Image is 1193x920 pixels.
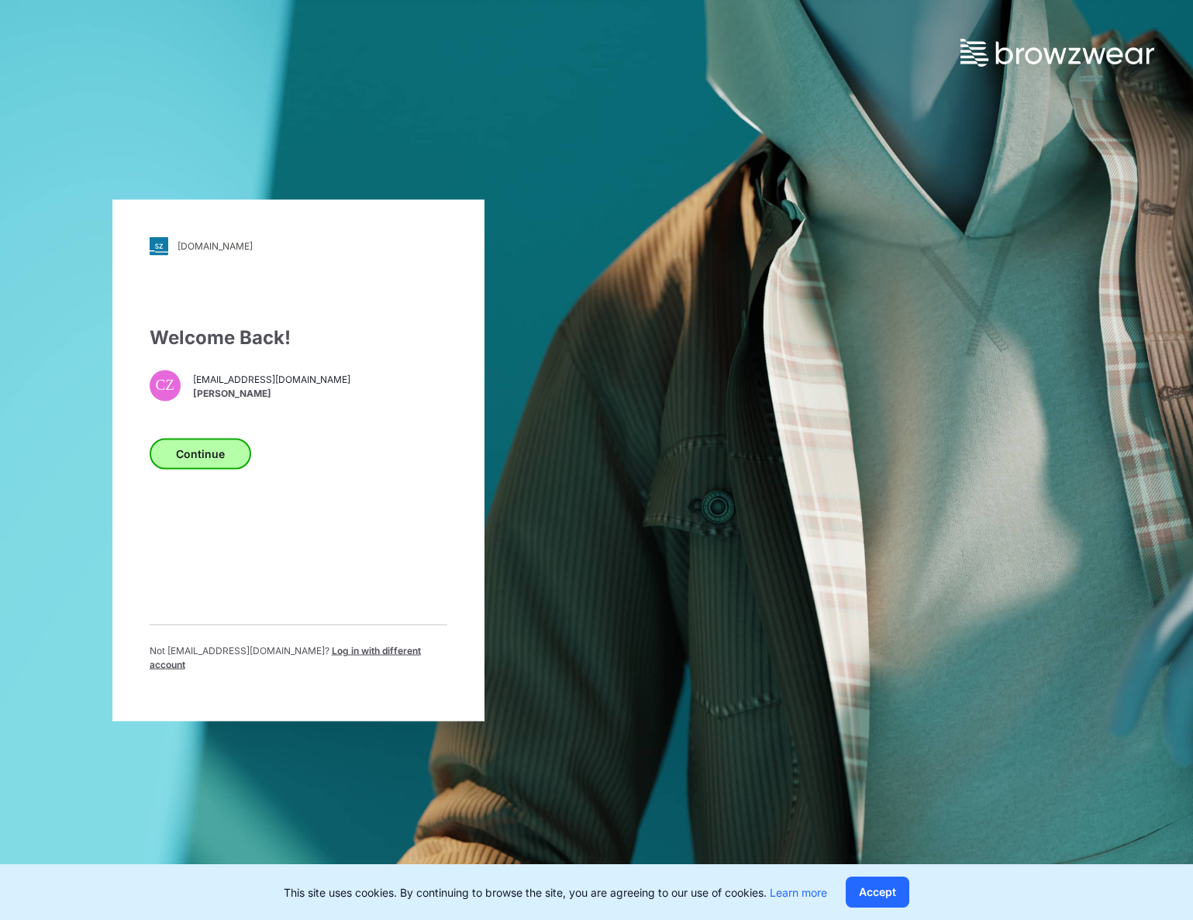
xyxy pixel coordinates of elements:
img: svg+xml;base64,PHN2ZyB3aWR0aD0iMjgiIGhlaWdodD0iMjgiIHZpZXdCb3g9IjAgMCAyOCAyOCIgZmlsbD0ibm9uZSIgeG... [150,236,168,255]
p: This site uses cookies. By continuing to browse the site, you are agreeing to our use of cookies. [284,884,827,901]
button: Accept [846,877,909,908]
img: browzwear-logo.73288ffb.svg [960,39,1154,67]
a: Learn more [770,886,827,899]
span: [EMAIL_ADDRESS][DOMAIN_NAME] [193,373,350,387]
div: CZ [150,370,181,401]
div: [DOMAIN_NAME] [178,240,253,252]
a: [DOMAIN_NAME] [150,236,447,255]
span: [PERSON_NAME] [193,387,350,401]
p: Not [EMAIL_ADDRESS][DOMAIN_NAME] ? [150,643,447,671]
button: Continue [150,438,251,469]
div: Welcome Back! [150,323,447,351]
